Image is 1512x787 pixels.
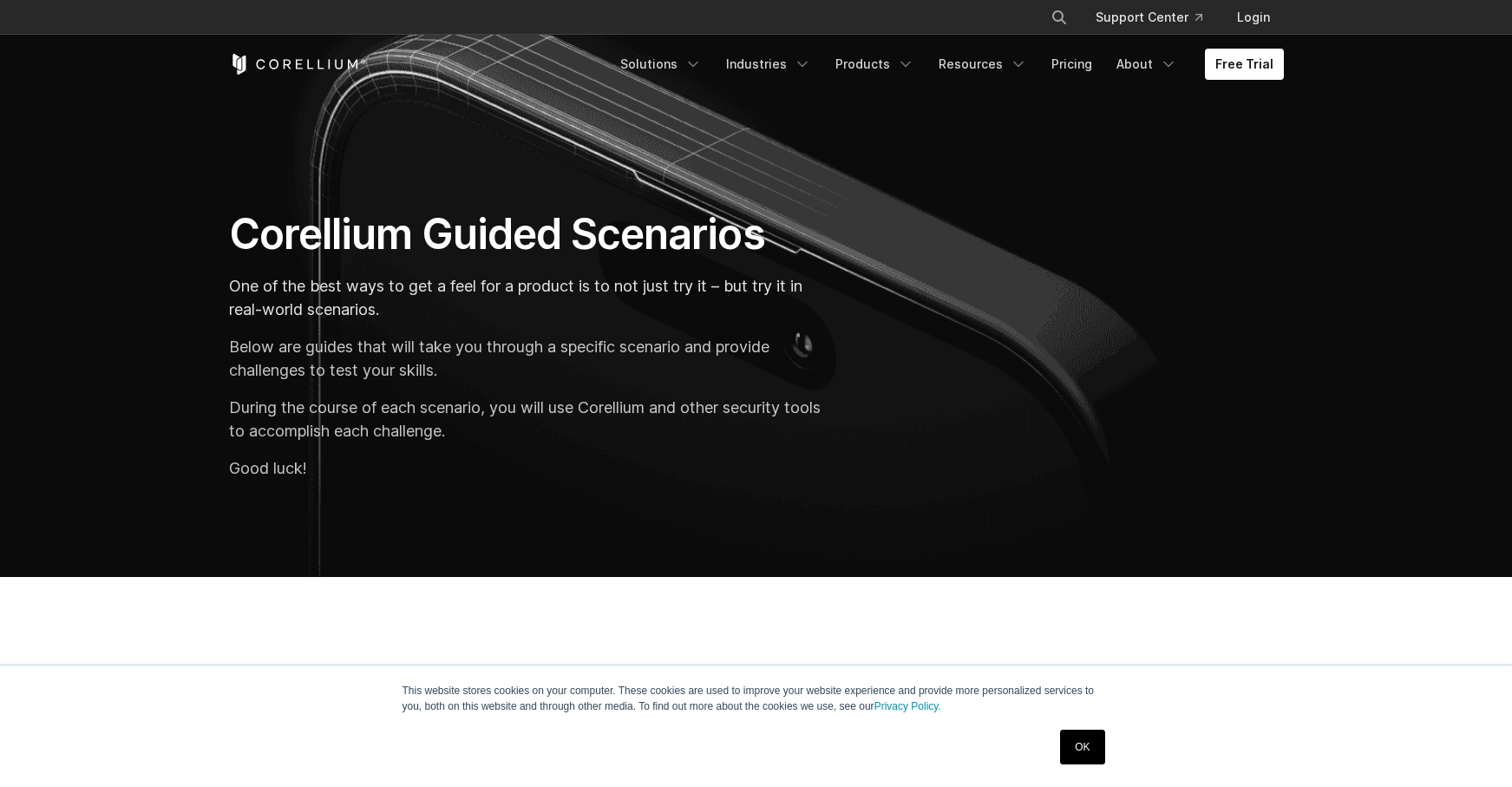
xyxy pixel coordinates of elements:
a: Pricing [1041,49,1103,80]
a: OK [1060,730,1104,764]
a: Login [1223,2,1284,33]
div: Navigation Menu [1030,2,1284,33]
a: Support Center [1082,2,1216,33]
a: Privacy Policy. [874,700,941,712]
h1: Corellium Guided Scenarios [229,208,830,260]
a: Products [825,49,925,80]
p: This website stores cookies on your computer. These cookies are used to improve your website expe... [403,683,1110,714]
p: One of the best ways to get a feel for a product is to not just try it – but try it in real-world... [229,274,830,321]
a: Solutions [610,49,712,80]
a: Resources [928,49,1037,80]
p: Good luck! [229,456,830,480]
a: Free Trial [1205,49,1284,80]
div: Navigation Menu [610,49,1284,80]
a: About [1106,49,1188,80]
a: Industries [716,49,821,80]
p: During the course of each scenario, you will use Corellium and other security tools to accomplish... [229,396,830,443]
button: Search [1044,2,1075,33]
a: Corellium Home [229,54,367,75]
p: Below are guides that will take you through a specific scenario and provide challenges to test yo... [229,335,830,382]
